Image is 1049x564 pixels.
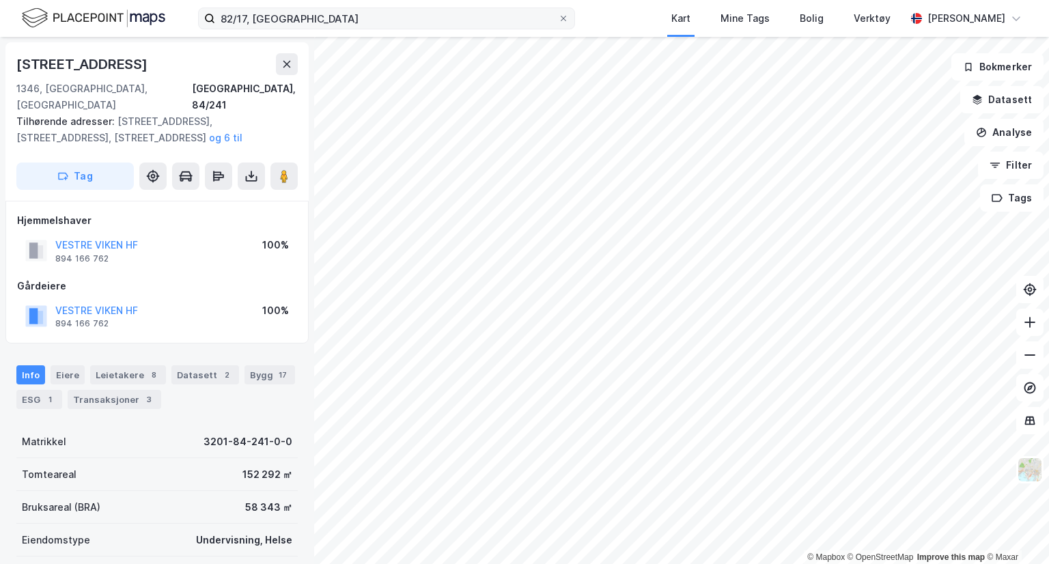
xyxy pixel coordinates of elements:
div: Eiere [51,365,85,384]
div: Matrikkel [22,434,66,450]
button: Bokmerker [951,53,1044,81]
div: Leietakere [90,365,166,384]
button: Analyse [964,119,1044,146]
div: 894 166 762 [55,253,109,264]
div: ESG [16,390,62,409]
div: 8 [147,368,160,382]
div: Mine Tags [721,10,770,27]
div: 1346, [GEOGRAPHIC_DATA], [GEOGRAPHIC_DATA] [16,81,192,113]
a: Mapbox [807,552,845,562]
div: 58 343 ㎡ [245,499,292,516]
div: [GEOGRAPHIC_DATA], 84/241 [192,81,298,113]
div: 17 [276,368,290,382]
div: Kontrollprogram for chat [981,498,1049,564]
input: Søk på adresse, matrikkel, gårdeiere, leietakere eller personer [215,8,558,29]
a: OpenStreetMap [848,552,914,562]
div: 3201-84-241-0-0 [204,434,292,450]
button: Filter [978,152,1044,179]
a: Improve this map [917,552,985,562]
div: Undervisning, Helse [196,532,292,548]
div: Hjemmelshaver [17,212,297,229]
div: Tomteareal [22,466,76,483]
button: Tags [980,184,1044,212]
div: Datasett [171,365,239,384]
div: 100% [262,302,289,319]
div: Gårdeiere [17,278,297,294]
div: 3 [142,393,156,406]
div: Bolig [800,10,824,27]
span: Tilhørende adresser: [16,115,117,127]
div: Kart [671,10,690,27]
button: Datasett [960,86,1044,113]
div: [STREET_ADDRESS] [16,53,150,75]
div: Verktøy [854,10,891,27]
div: 100% [262,237,289,253]
div: 152 292 ㎡ [242,466,292,483]
div: Bruksareal (BRA) [22,499,100,516]
img: logo.f888ab2527a4732fd821a326f86c7f29.svg [22,6,165,30]
div: 2 [220,368,234,382]
div: 1 [43,393,57,406]
img: Z [1017,457,1043,483]
div: 894 166 762 [55,318,109,329]
div: [STREET_ADDRESS], [STREET_ADDRESS], [STREET_ADDRESS] [16,113,287,146]
iframe: Chat Widget [981,498,1049,564]
div: [PERSON_NAME] [927,10,1005,27]
button: Tag [16,163,134,190]
div: Transaksjoner [68,390,161,409]
div: Eiendomstype [22,532,90,548]
div: Bygg [244,365,295,384]
div: Info [16,365,45,384]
